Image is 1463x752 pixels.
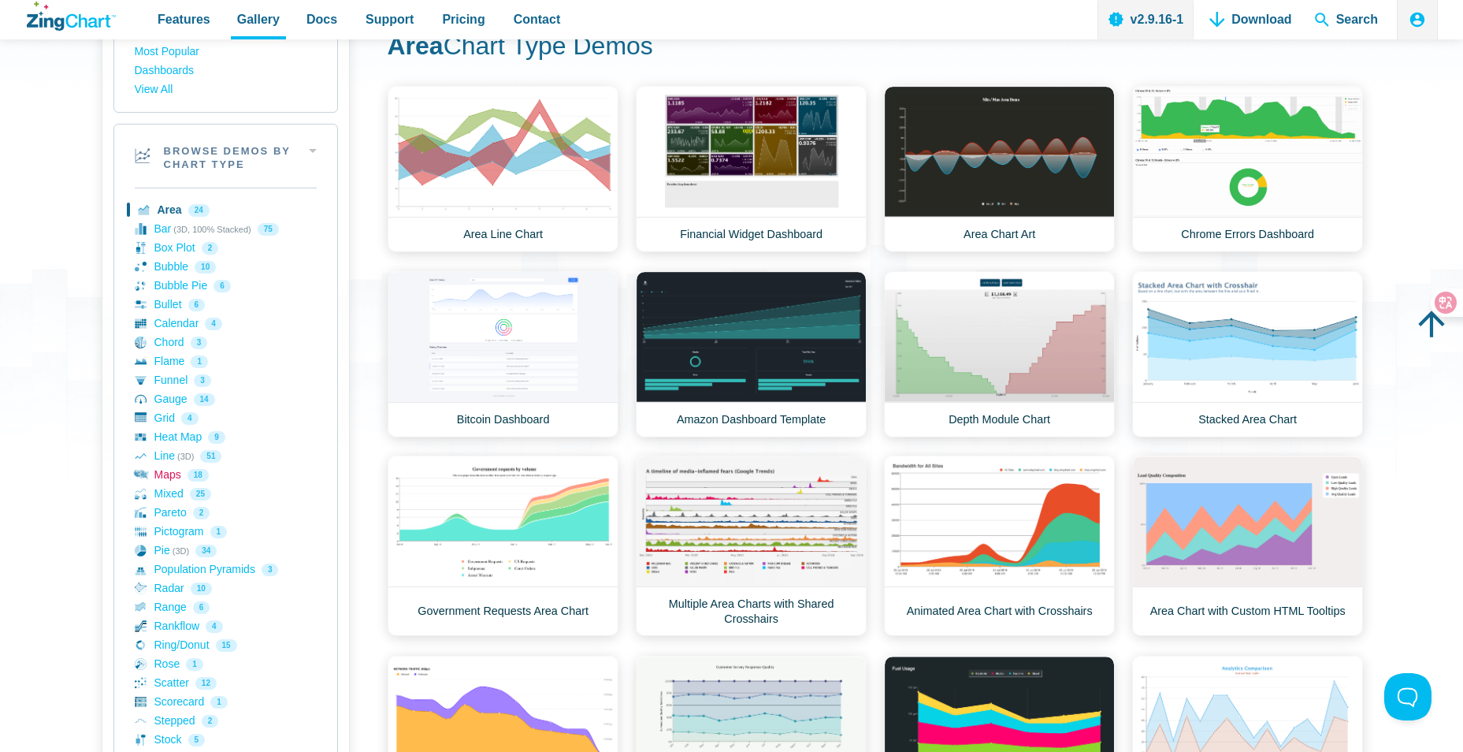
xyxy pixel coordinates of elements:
a: Area Chart Art [884,86,1115,252]
h2: Browse Demos By Chart Type [114,125,337,188]
a: View All [135,80,317,99]
h1: Chart Type Demos [388,30,1362,65]
a: Government Requests Area Chart [388,456,618,636]
a: Financial Widget Dashboard [636,86,867,252]
span: Docs [306,9,337,30]
span: Pricing [442,9,485,30]
a: Depth Module Chart [884,271,1115,437]
a: Chrome Errors Dashboard [1132,86,1363,252]
span: Support [366,9,414,30]
strong: Area [388,32,444,60]
span: Contact [514,9,561,30]
a: Area Chart with Custom HTML Tooltips [1132,456,1363,636]
a: Dashboards [135,61,317,80]
a: Stacked Area Chart [1132,271,1363,437]
a: Most Popular [135,43,317,61]
a: Multiple Area Charts with Shared Crosshairs [636,456,867,636]
a: Animated Area Chart with Crosshairs [884,456,1115,636]
iframe: Toggle Customer Support [1384,673,1431,720]
span: Features [158,9,210,30]
a: Area Line Chart [388,86,618,252]
a: Amazon Dashboard Template [636,271,867,437]
a: Bitcoin Dashboard [388,271,618,437]
span: Gallery [237,9,280,30]
a: ZingChart Logo. Click to return to the homepage [27,2,116,31]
